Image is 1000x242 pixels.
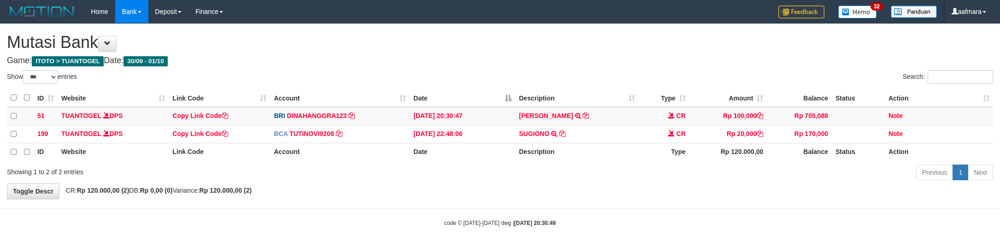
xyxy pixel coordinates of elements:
[274,130,288,137] span: BCA
[172,112,228,119] a: Copy Link Code
[559,130,565,137] a: Copy SUGIONO to clipboard
[274,112,285,119] span: BRI
[37,130,48,137] span: 199
[23,70,58,84] select: Showentries
[767,89,832,107] th: Balance
[888,112,903,119] a: Note
[916,165,953,180] a: Previous
[289,130,334,137] a: TUTINOVI9208
[287,112,347,119] a: DINAHANGGRA123
[200,187,252,194] strong: Rp 120.000,00 (2)
[514,220,556,226] strong: [DATE] 20:30:49
[639,89,689,107] th: Type: activate to sort column ascending
[270,143,410,161] th: Account
[61,187,252,194] span: CR: DB: Variance:
[953,165,968,180] a: 1
[410,89,515,107] th: Date: activate to sort column descending
[124,56,168,66] span: 30/09 - 01/10
[885,143,993,161] th: Action
[58,107,169,125] td: DPS
[757,130,763,137] a: Copy Rp 20,000 to clipboard
[58,89,169,107] th: Website: activate to sort column ascending
[34,143,58,161] th: ID
[676,130,686,137] span: CR
[140,187,173,194] strong: Rp 0,00 (0)
[7,33,993,52] h1: Mutasi Bank
[169,143,270,161] th: Link Code
[270,89,410,107] th: Account: activate to sort column ascending
[58,125,169,143] td: DPS
[519,112,573,119] a: [PERSON_NAME]
[888,130,903,137] a: Note
[519,130,549,137] a: SUGIONO
[903,70,993,84] label: Search:
[77,187,129,194] strong: Rp 120.000,00 (2)
[61,112,101,119] a: TUANTOGEL
[832,143,885,161] th: Status
[172,130,228,137] a: Copy Link Code
[61,130,101,137] a: TUANTOGEL
[767,107,832,125] td: Rp 705,088
[832,89,885,107] th: Status
[968,165,993,180] a: Next
[410,107,515,125] td: [DATE] 20:30:47
[582,112,589,119] a: Copy YUDHA PRAWIRA to clipboard
[871,2,883,11] span: 32
[928,70,993,84] input: Search:
[7,164,410,177] div: Showing 1 to 2 of 2 entries
[444,220,556,226] small: code © [DATE]-[DATE] dwg |
[37,112,45,119] span: 51
[767,125,832,143] td: Rp 170,000
[689,143,767,161] th: Rp 120.000,00
[7,56,993,65] h4: Game: Date:
[838,6,877,18] img: Button%20Memo.svg
[410,125,515,143] td: [DATE] 22:48:06
[639,143,689,161] th: Type
[348,112,355,119] a: Copy DINAHANGGRA123 to clipboard
[169,89,270,107] th: Link Code: activate to sort column ascending
[689,89,767,107] th: Amount: activate to sort column ascending
[778,6,824,18] img: Feedback.jpg
[32,56,104,66] span: ITOTO > TUANTOGEL
[689,125,767,143] td: Rp 20,000
[757,112,763,119] a: Copy Rp 100,000 to clipboard
[515,143,638,161] th: Description
[676,112,686,119] span: CR
[891,6,937,18] img: panduan.png
[410,143,515,161] th: Date
[7,183,59,199] a: Toggle Descr
[689,107,767,125] td: Rp 100,000
[58,143,169,161] th: Website
[7,70,77,84] label: Show entries
[885,89,993,107] th: Action: activate to sort column ascending
[336,130,342,137] a: Copy TUTINOVI9208 to clipboard
[7,5,77,18] img: MOTION_logo.png
[515,89,638,107] th: Description: activate to sort column ascending
[767,143,832,161] th: Balance
[34,89,58,107] th: ID: activate to sort column ascending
